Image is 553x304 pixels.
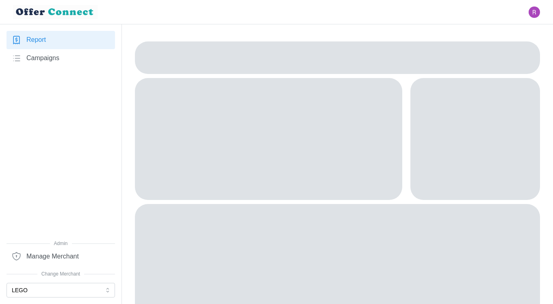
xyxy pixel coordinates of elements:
span: Campaigns [26,53,59,63]
img: Ryan Gribben [529,7,540,18]
span: Report [26,35,46,45]
a: Report [7,31,115,49]
span: Manage Merchant [26,252,79,262]
button: LEGO [7,283,115,297]
span: Admin [7,240,115,248]
a: Manage Merchant [7,247,115,265]
span: Change Merchant [7,270,115,278]
a: Campaigns [7,49,115,67]
button: Open user button [529,7,540,18]
img: loyalBe Logo [13,5,98,19]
